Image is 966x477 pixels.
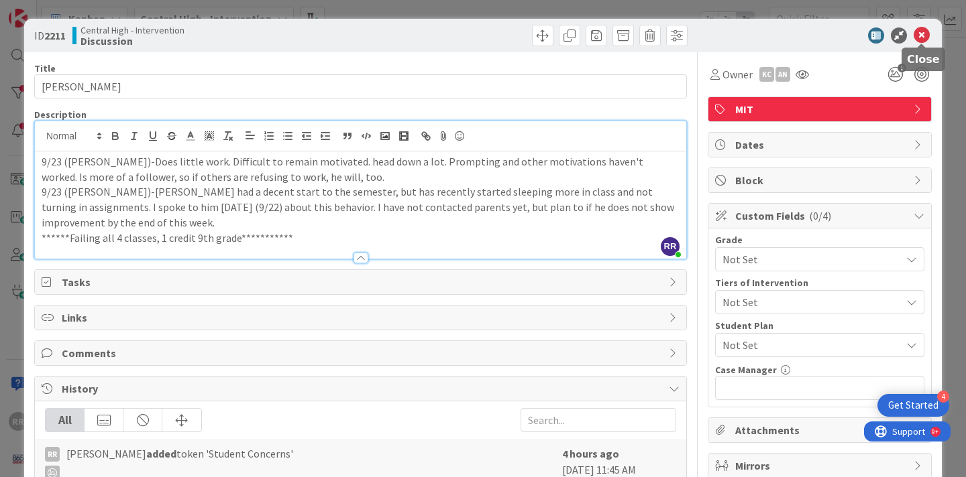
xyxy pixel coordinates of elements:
[46,409,85,431] div: All
[562,447,619,460] b: 4 hours ago
[722,250,894,269] span: Not Set
[34,62,56,74] label: Title
[80,25,184,36] span: Central High - Intervention
[44,29,66,42] b: 2211
[735,208,907,224] span: Custom Fields
[62,310,662,326] span: Links
[45,447,60,462] div: RR
[42,184,680,230] p: 9/23 ([PERSON_NAME])-[PERSON_NAME] had a decent start to the semester, but has recently started s...
[42,154,680,184] p: 9/23 ([PERSON_NAME])-Does little work. Difficult to remain motivated. head down a lot. Prompting ...
[521,408,676,432] input: Search...
[735,137,907,153] span: Dates
[34,27,66,44] span: ID
[937,391,949,403] div: 4
[907,53,940,66] h5: Close
[62,381,662,397] span: History
[877,394,949,417] div: Open Get Started checklist, remaining modules: 4
[888,399,938,412] div: Get Started
[715,321,924,330] div: Student Plan
[62,274,662,290] span: Tasks
[34,74,687,98] input: type card name here...
[715,235,924,245] div: Grade
[68,5,74,16] div: 9+
[28,2,61,18] span: Support
[146,447,176,460] b: added
[80,36,184,46] b: Discussion
[722,337,901,353] span: Not Set
[715,364,777,376] label: Case Manager
[735,458,907,474] span: Mirrors
[735,172,907,188] span: Block
[735,422,907,438] span: Attachments
[34,109,87,121] span: Description
[722,66,753,82] span: Owner
[735,101,907,117] span: MIT
[898,64,906,72] span: 2
[809,209,831,222] span: ( 0/4 )
[722,293,894,312] span: Not Set
[62,345,662,361] span: Comments
[661,237,680,256] span: RR
[715,278,924,287] div: Tiers of Intervention
[775,67,790,82] div: AN
[759,67,774,82] div: kc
